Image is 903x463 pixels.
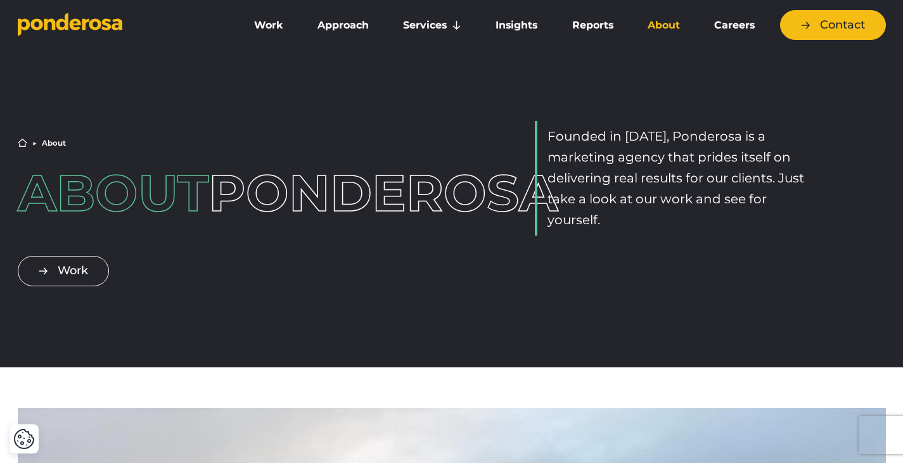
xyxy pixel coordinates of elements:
[18,256,109,286] a: Work
[18,162,208,224] span: About
[18,13,221,38] a: Go to homepage
[13,428,35,450] img: Revisit consent button
[240,12,298,39] a: Work
[42,139,66,147] li: About
[633,12,695,39] a: About
[13,428,35,450] button: Cookie Settings
[481,12,552,39] a: Insights
[303,12,383,39] a: Approach
[18,168,368,219] h1: Ponderosa
[558,12,628,39] a: Reports
[18,138,27,148] a: Home
[388,12,476,39] a: Services
[700,12,769,39] a: Careers
[780,10,886,40] a: Contact
[32,139,37,147] li: ▶︎
[548,126,812,231] p: Founded in [DATE], Ponderosa is a marketing agency that prides itself on delivering real results ...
